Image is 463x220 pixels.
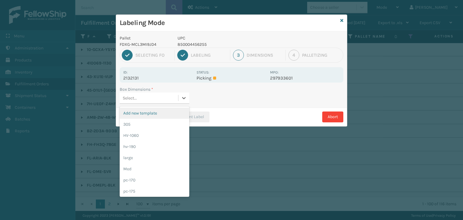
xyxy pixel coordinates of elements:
[197,70,209,74] label: Status:
[270,75,340,81] p: 297933601
[120,130,189,141] div: HV-1060
[120,152,189,163] div: large
[123,75,193,81] p: 2132131
[120,41,170,48] p: FDXG-MCL3MI9JD4
[120,163,189,174] div: Med
[120,186,189,197] div: pc-175
[120,119,189,130] div: 305
[270,70,279,74] label: MPO:
[288,50,299,61] div: 4
[120,108,189,119] div: Add new template
[233,50,244,61] div: 3
[178,35,266,41] p: UPC
[177,50,188,61] div: 2
[135,52,172,58] div: Selecting FO
[120,86,153,93] label: Box Dimensions
[322,112,343,122] button: Abort
[302,52,341,58] div: Palletizing
[123,70,128,74] label: Id:
[197,75,266,81] p: Picking
[172,112,209,122] button: Print Label
[120,174,189,186] div: pc-170
[123,95,137,101] div: Select...
[120,141,189,152] div: hv-190
[120,35,170,41] p: Pallet
[247,52,283,58] div: Dimensions
[178,41,266,48] p: 850004456255
[191,52,227,58] div: Labeling
[120,18,338,27] h3: Labeling Mode
[122,50,133,61] div: 1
